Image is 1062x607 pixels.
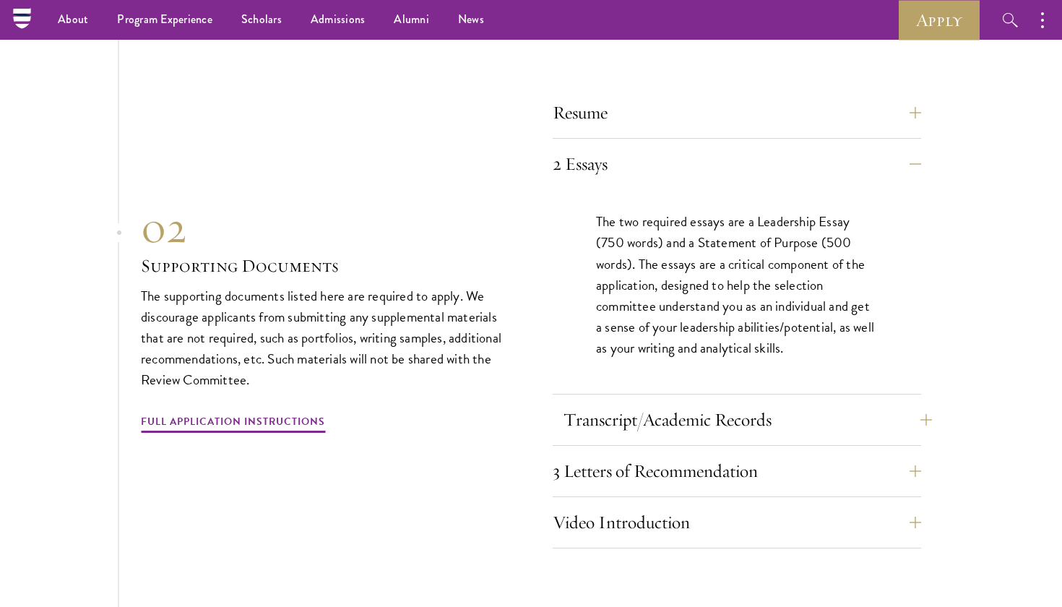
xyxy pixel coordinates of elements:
[141,202,509,254] div: 02
[553,147,921,181] button: 2 Essays
[553,95,921,130] button: Resume
[141,285,509,390] p: The supporting documents listed here are required to apply. We discourage applicants from submitt...
[564,402,932,437] button: Transcript/Academic Records
[553,505,921,540] button: Video Introduction
[553,454,921,488] button: 3 Letters of Recommendation
[141,254,509,278] h3: Supporting Documents
[141,413,325,435] a: Full Application Instructions
[596,211,878,358] p: The two required essays are a Leadership Essay (750 words) and a Statement of Purpose (500 words)...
